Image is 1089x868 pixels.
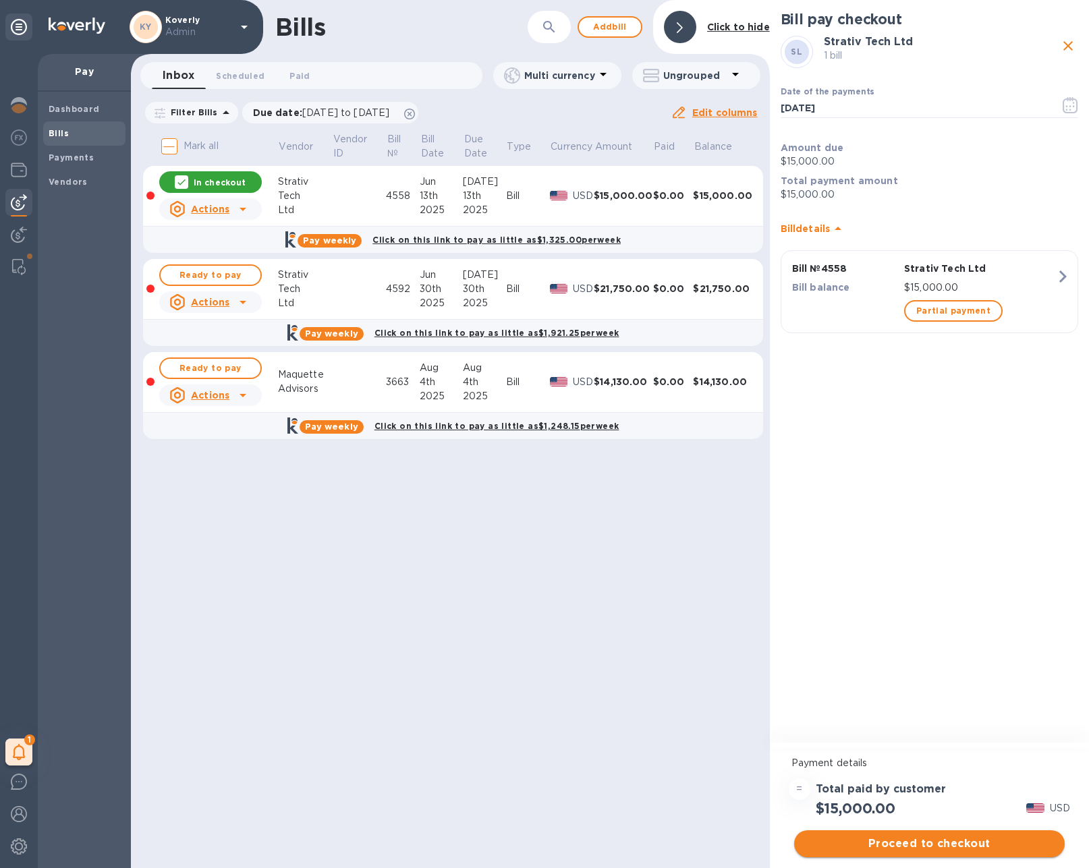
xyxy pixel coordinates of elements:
[663,69,727,82] p: Ungrouped
[253,106,397,119] p: Due date :
[781,207,1078,250] div: Billdetails
[573,189,594,203] p: USD
[184,139,219,153] p: Mark all
[550,191,568,200] img: USD
[387,132,419,161] span: Bill №
[463,268,506,282] div: [DATE]
[216,69,264,83] span: Scheduled
[551,140,592,154] p: Currency
[305,328,358,339] b: Pay weekly
[49,18,105,34] img: Logo
[159,264,262,286] button: Ready to pay
[278,175,332,189] div: Strativ
[171,267,250,283] span: Ready to pay
[693,375,752,388] div: $14,130.00
[463,389,506,403] div: 2025
[916,303,990,319] span: Partial payment
[278,268,332,282] div: Strativ
[781,250,1078,333] button: Bill №4558Strativ Tech LtdBill balance$15,000.00Partial payment
[49,152,94,163] b: Payments
[794,830,1065,857] button: Proceed to checkout
[49,65,120,78] p: Pay
[578,16,642,38] button: Addbill
[781,223,830,234] b: Bill details
[302,107,389,118] span: [DATE] to [DATE]
[463,175,506,189] div: [DATE]
[278,296,332,310] div: Ltd
[781,11,1078,28] h2: Bill pay checkout
[420,361,463,375] div: Aug
[1058,36,1078,56] button: close
[165,107,218,118] p: Filter Bills
[693,189,752,202] div: $15,000.00
[420,203,463,217] div: 2025
[693,282,752,295] div: $21,750.00
[278,203,332,217] div: Ltd
[278,282,332,296] div: Tech
[507,140,531,154] p: Type
[590,19,630,35] span: Add bill
[387,132,401,161] p: Bill №
[278,368,332,382] div: Maquette
[464,132,488,161] p: Due Date
[506,375,550,389] div: Bill
[191,297,229,308] u: Actions
[171,360,250,376] span: Ready to pay
[420,389,463,403] div: 2025
[707,22,770,32] b: Click to hide
[49,104,100,114] b: Dashboard
[463,375,506,389] div: 4th
[507,140,549,154] span: Type
[386,375,420,389] div: 3663
[420,175,463,189] div: Jun
[5,13,32,40] div: Unpin categories
[278,189,332,203] div: Tech
[140,22,152,32] b: KY
[692,107,758,118] u: Edit columns
[824,35,913,48] b: Strativ Tech Ltd
[904,262,1056,275] p: Strativ Tech Ltd
[781,154,1078,169] p: $15,000.00
[816,800,895,817] h2: $15,000.00
[653,375,694,388] div: $0.00
[386,189,420,203] div: 4558
[333,132,368,161] p: Vendor ID
[789,778,810,800] div: =
[278,382,332,396] div: Advisors
[24,734,35,745] span: 1
[694,140,750,154] span: Balance
[781,175,898,186] b: Total payment amount
[506,189,550,203] div: Bill
[594,375,653,388] div: $14,130.00
[463,189,506,203] div: 13th
[824,49,1058,63] p: 1 bill
[11,129,27,146] img: Foreign exchange
[159,357,262,379] button: Ready to pay
[289,69,310,83] span: Paid
[191,204,229,214] u: Actions
[805,836,1054,852] span: Proceed to checkout
[191,390,229,401] u: Actions
[791,47,802,57] b: SL
[904,281,1056,295] p: $15,000.00
[654,140,675,154] p: Paid
[573,375,594,389] p: USD
[904,300,1003,322] button: Partial payment
[573,282,594,296] p: USD
[654,140,692,154] span: Paid
[653,282,694,295] div: $0.00
[594,189,653,202] div: $15,000.00
[49,177,88,187] b: Vendors
[11,162,27,178] img: Wallets
[816,783,946,796] h3: Total paid by customer
[194,177,246,188] p: In checkout
[163,66,194,85] span: Inbox
[1026,803,1044,813] img: USD
[550,377,568,386] img: USD
[792,281,899,294] p: Bill balance
[594,282,653,295] div: $21,750.00
[524,69,595,82] p: Multi currency
[279,140,331,154] span: Vendor
[694,140,732,154] p: Balance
